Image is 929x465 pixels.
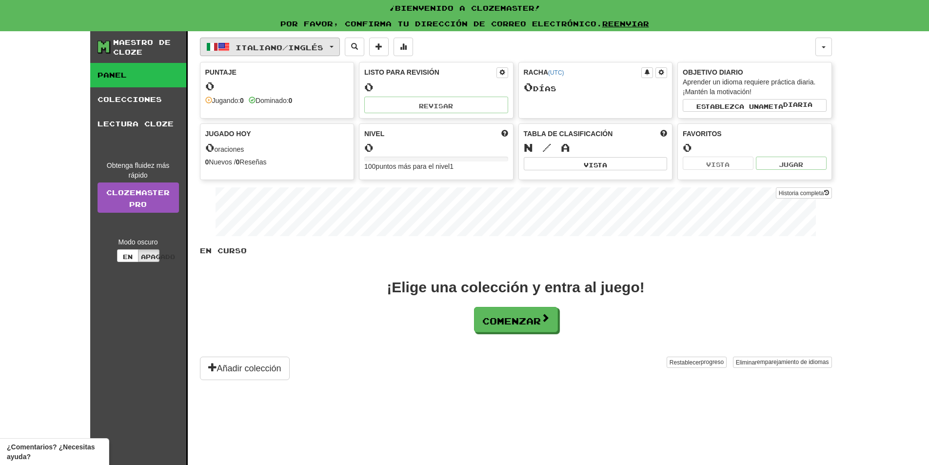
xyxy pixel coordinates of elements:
font: Panel [98,71,127,79]
font: Nuevos / [209,158,236,166]
span: Abrir el widget de comentarios [7,442,102,462]
font: Eliminar [736,359,757,366]
font: En [123,253,133,260]
button: Historia completa [776,187,832,199]
button: Oraciones de búsqueda [345,38,364,56]
font: En curso [200,246,247,255]
font: Lectura cloze [98,120,174,128]
font: / [282,43,288,51]
font: meta [764,103,783,110]
font: 1 [450,162,454,170]
font: Obtenga fluidez más rápido [107,162,169,179]
font: Puntaje [205,68,237,76]
a: UTC [550,69,562,76]
font: Apagado [141,253,175,260]
font: diaria [783,101,812,108]
button: Eliminaremparejamiento de idiomas [733,357,832,368]
font: 0 [240,97,244,104]
a: Colecciones [90,87,186,112]
font: Racha [524,68,549,76]
font: Dominado: [256,97,289,104]
font: Añadir colección [217,364,281,374]
font: 0 [364,141,374,154]
button: Vista [524,157,668,170]
button: Establezca unametadiaria [683,99,827,112]
font: Por favor, confirma tu dirección de correo electrónico. [280,20,602,28]
font: Clozemaster [106,188,170,197]
font: días [533,84,556,93]
font: Tabla de clasificación [524,130,613,138]
button: Jugar [756,157,827,169]
font: N / A [524,141,570,154]
font: Establezca una [696,103,764,110]
font: Italiano [236,43,282,51]
font: Inglés [288,43,323,51]
font: oraciones [215,145,244,153]
button: Comenzar [474,307,558,332]
font: 0 [236,158,240,166]
font: 0 [205,141,215,154]
font: 0 [289,97,293,104]
font: 0 [205,158,209,166]
font: emparejamiento de idiomas [757,359,829,365]
font: ¡Elige una colección y entra al juego! [387,279,644,295]
font: Modo oscuro [119,238,158,246]
font: Restablecer [670,359,701,366]
font: Vista [706,161,730,168]
a: ( [548,69,550,76]
font: Aprender un idioma requiere práctica diaria. ¡Mantén la motivación! [683,78,815,96]
button: Añadir frase a la colección [369,38,389,56]
font: Colecciones [98,95,162,103]
font: 0 [683,141,692,154]
a: ) [562,69,564,76]
font: ¿Comentarios? ¿Necesitas ayuda? [7,443,95,461]
font: Jugando: [212,97,240,104]
font: Jugar [779,161,803,168]
button: Añadir colección [200,357,290,380]
button: En [117,249,138,262]
font: progreso [701,359,724,365]
font: Reseñas [239,158,266,166]
font: 100 [364,162,376,170]
font: Comenzar [482,316,541,326]
font: 0 [205,79,215,93]
span: Consigue más puntos para subir de nivel. [501,129,508,139]
font: 0 [364,80,374,94]
button: Apagado [138,249,159,262]
font: 0 [524,80,533,94]
font: Jugado hoy [205,130,251,138]
button: Más estadísticas [394,38,413,56]
button: Restablecerprogreso [667,357,727,368]
font: Revisar [419,102,453,109]
a: Reenviar [602,20,649,28]
font: Listo para revisión [364,68,439,76]
button: Italiano/Inglés [200,38,340,56]
a: Panel [90,63,186,87]
font: Historia completa [779,190,824,197]
font: Nivel [364,130,384,138]
button: Vista [683,157,753,169]
a: ClozemasterPro [98,182,179,213]
font: Favoritos [683,130,722,138]
a: Lectura cloze [90,112,186,136]
font: Maestro de cloze [113,38,171,56]
font: Vista [584,162,607,168]
span: Esta semana en puntos, UTC [660,129,667,139]
button: Revisar [364,97,508,113]
font: puntos más para el nivel [376,162,450,170]
font: Pro [129,200,147,208]
font: ¡Bienvenido a Clozemaster! [389,4,540,12]
font: Objetivo diario [683,68,743,76]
